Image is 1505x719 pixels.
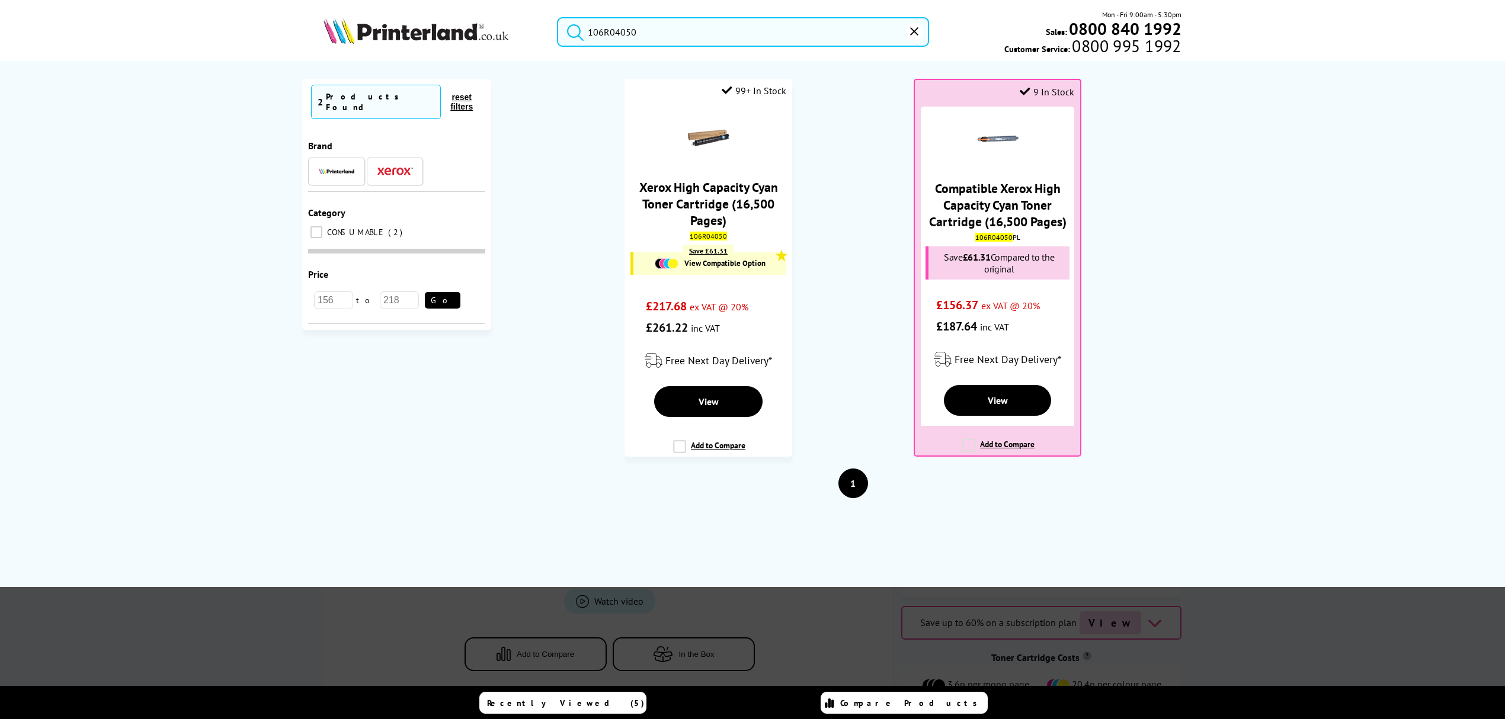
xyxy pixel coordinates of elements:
div: PL [924,233,1071,242]
div: modal_delivery [921,343,1074,376]
span: View Compatible Option [684,258,766,268]
div: Save £61.31 [683,245,734,257]
span: Price [308,268,328,280]
a: Recently Viewed (5) [479,692,646,714]
span: View [988,394,1008,406]
span: 2 [318,96,323,108]
span: Recently Viewed (5) [487,698,645,708]
span: Compare Products [840,698,984,708]
span: ex VAT @ 20% [981,300,1040,312]
div: Save Compared to the original [926,246,1069,280]
span: £61.31 [963,251,991,263]
span: £261.22 [646,320,688,335]
img: Printerland Logo [324,18,508,44]
span: Free Next Day Delivery* [955,352,1061,366]
span: inc VAT [980,321,1009,333]
span: £187.64 [936,319,977,334]
a: View Compatible Option [639,258,780,269]
div: 99+ In Stock [722,85,786,97]
input: 218 [380,291,419,309]
a: Printerland Logo [324,18,542,46]
span: £217.68 [646,298,687,314]
span: Category [308,207,345,219]
button: reset filters [441,92,482,112]
span: 2 [388,227,405,237]
span: to [353,295,380,306]
a: View [944,385,1052,416]
mark: 106R04050 [975,233,1013,242]
input: 156 [314,291,353,309]
span: View [699,396,719,407]
mark: 106R04050 [690,232,727,240]
span: Customer Service: [1004,40,1181,54]
a: View [654,386,763,417]
a: Xerox High Capacity Cyan Toner Cartridge (16,500 Pages) [639,179,778,229]
img: Xerox [377,167,413,175]
input: CONSUMABLE 2 [310,226,322,238]
a: 0800 840 1992 [1067,23,1181,34]
button: Go [425,292,460,309]
div: 9 In Stock [1020,86,1074,98]
span: Brand [308,140,332,152]
span: £156.37 [936,297,978,313]
a: Compare Products [821,692,988,714]
a: Compatible Xerox High Capacity Cyan Toner Cartridge (16,500 Pages) [929,180,1067,230]
span: 0800 995 1992 [1070,40,1181,52]
div: Products Found [326,91,434,113]
label: Add to Compare [962,439,1035,461]
span: Free Next Day Delivery* [665,354,772,367]
div: modal_delivery [630,344,786,377]
span: Sales: [1046,26,1067,37]
span: CONSUMABLE [324,227,387,237]
span: ex VAT @ 20% [690,301,748,313]
img: comp-generic-xerox-cyan-toner-small.png [977,118,1019,160]
img: Xerox-106R04050-HC-Cyan-Small.gif [688,117,729,159]
span: Mon - Fri 9:00am - 5:30pm [1102,9,1181,20]
b: 0800 840 1992 [1069,18,1181,40]
input: Search product or brand [557,17,929,47]
label: Add to Compare [673,440,745,463]
span: inc VAT [691,322,720,334]
img: Printerland [319,168,354,174]
img: Cartridges [655,258,678,269]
